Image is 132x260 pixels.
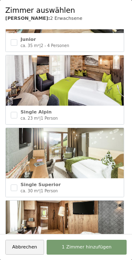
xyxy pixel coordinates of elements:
span: 1 Zimmer hinzufügen [62,244,112,251]
img: Single Alpin [6,55,124,106]
span: ca. 23 m² [21,116,40,121]
button: 1 Zimmer hinzufügen [47,240,127,255]
span: ca. 30 m² [21,189,40,193]
button: Abbrechen [5,240,44,255]
span: | [40,116,41,121]
span: | [40,189,41,193]
span: Single Alpin [21,109,52,115]
img: Single Superior [6,128,124,179]
span: 2 - 4 Personen [41,43,69,48]
span: Single Superior [21,182,61,187]
b: [PERSON_NAME]: [5,16,50,21]
span: 1 Person [41,116,58,121]
img: Single Relax [6,201,124,251]
span: | [40,43,41,48]
span: ca. 35 m² [21,43,40,48]
span: Abbrechen [12,244,37,251]
span: 2 Erwachsene [50,16,82,21]
span: Junior [21,37,36,42]
span: 1 Person [41,189,58,193]
div: Zimmer auswählen [5,5,127,16]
